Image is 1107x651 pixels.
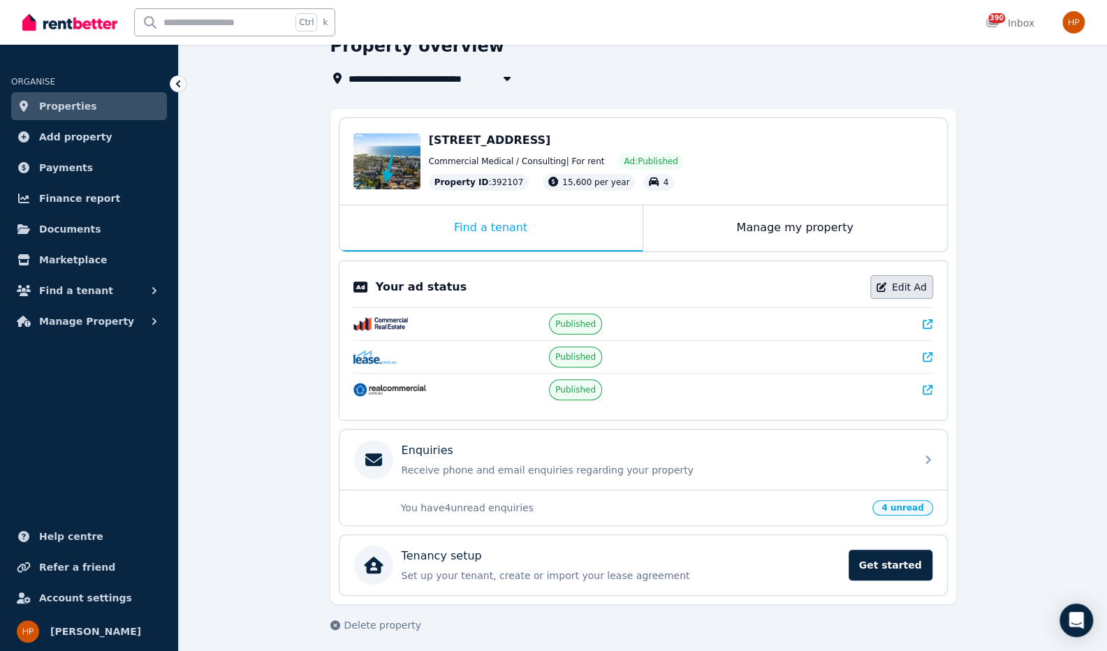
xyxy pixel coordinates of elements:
button: Manage Property [11,307,167,335]
a: EnquiriesReceive phone and email enquiries regarding your property [339,430,947,490]
h1: Property overview [330,35,504,57]
img: RentBetter [22,12,117,33]
span: [STREET_ADDRESS] [429,133,551,147]
a: Documents [11,215,167,243]
a: Tenancy setupSet up your tenant, create or import your lease agreementGet started [339,535,947,595]
p: Your ad status [376,279,467,295]
span: Refer a friend [39,559,115,576]
div: Inbox [985,16,1034,30]
span: Published [555,384,596,395]
span: Delete property [344,618,421,632]
span: Ctrl [295,13,317,31]
img: CommercialRealEstate.com.au [353,317,409,331]
div: Manage my property [643,205,947,251]
a: Marketplace [11,246,167,274]
span: Ad: Published [624,156,677,167]
span: Payments [39,159,93,176]
button: Delete property [330,618,421,632]
span: Help centre [39,528,103,545]
p: You have 4 unread enquiries [401,501,865,515]
span: [PERSON_NAME] [50,623,141,640]
a: Edit Ad [870,275,933,299]
span: 15,600 per year [562,177,629,187]
a: Properties [11,92,167,120]
span: 4 unread [872,500,932,515]
div: : 392107 [429,174,529,191]
span: Finance report [39,190,120,207]
span: ORGANISE [11,77,55,87]
span: Find a tenant [39,282,113,299]
img: Lease.com.au [353,350,397,364]
span: Property ID [434,177,489,188]
p: Enquiries [402,442,453,459]
span: Commercial Medical / Consulting | For rent [429,156,605,167]
a: Refer a friend [11,553,167,581]
span: 390 [988,13,1005,23]
span: Published [555,319,596,330]
span: k [323,17,328,28]
img: RealCommercial.com.au [353,383,426,397]
span: 4 [663,177,668,187]
img: Heidi P [1062,11,1085,34]
span: Get started [849,550,932,580]
span: Manage Property [39,313,134,330]
span: Documents [39,221,101,237]
span: Published [555,351,596,363]
span: Properties [39,98,97,115]
img: Heidi P [17,620,39,643]
p: Tenancy setup [402,548,482,564]
span: Account settings [39,590,132,606]
span: Add property [39,129,112,145]
a: Finance report [11,184,167,212]
span: Marketplace [39,251,107,268]
a: Payments [11,154,167,182]
a: Add property [11,123,167,151]
p: Set up your tenant, create or import your lease agreement [402,569,840,583]
p: Receive phone and email enquiries regarding your property [402,463,907,477]
button: Find a tenant [11,277,167,305]
a: Account settings [11,584,167,612]
a: Help centre [11,522,167,550]
div: Open Intercom Messenger [1060,604,1093,637]
div: Find a tenant [339,205,643,251]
